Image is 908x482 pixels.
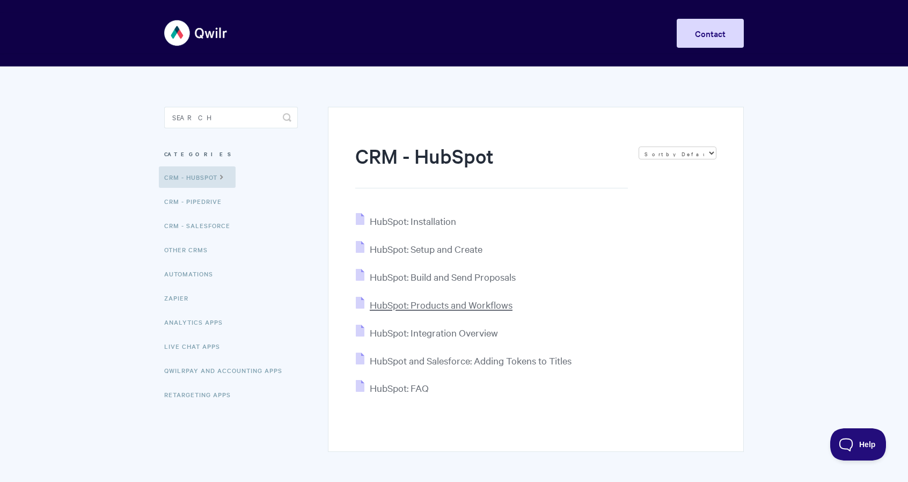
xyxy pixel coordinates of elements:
[164,13,228,53] img: Qwilr Help Center
[164,287,196,309] a: Zapier
[370,354,572,367] span: HubSpot and Salesforce: Adding Tokens to Titles
[164,335,228,357] a: Live Chat Apps
[164,239,216,260] a: Other CRMs
[639,147,716,159] select: Page reloads on selection
[164,311,231,333] a: Analytics Apps
[370,298,512,311] span: HubSpot: Products and Workflows
[159,166,236,188] a: CRM - HubSpot
[164,360,290,381] a: QwilrPay and Accounting Apps
[356,215,456,227] a: HubSpot: Installation
[164,144,298,164] h3: Categories
[356,298,512,311] a: HubSpot: Products and Workflows
[356,354,572,367] a: HubSpot and Salesforce: Adding Tokens to Titles
[356,271,516,283] a: HubSpot: Build and Send Proposals
[164,215,238,236] a: CRM - Salesforce
[370,271,516,283] span: HubSpot: Build and Send Proposals
[830,428,887,461] iframe: Toggle Customer Support
[356,326,498,339] a: HubSpot: Integration Overview
[164,384,239,405] a: Retargeting Apps
[356,382,429,394] a: HubSpot: FAQ
[164,191,230,212] a: CRM - Pipedrive
[164,107,298,128] input: Search
[370,382,429,394] span: HubSpot: FAQ
[370,215,456,227] span: HubSpot: Installation
[370,326,498,339] span: HubSpot: Integration Overview
[677,19,744,48] a: Contact
[356,243,482,255] a: HubSpot: Setup and Create
[355,142,628,188] h1: CRM - HubSpot
[370,243,482,255] span: HubSpot: Setup and Create
[164,263,221,284] a: Automations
